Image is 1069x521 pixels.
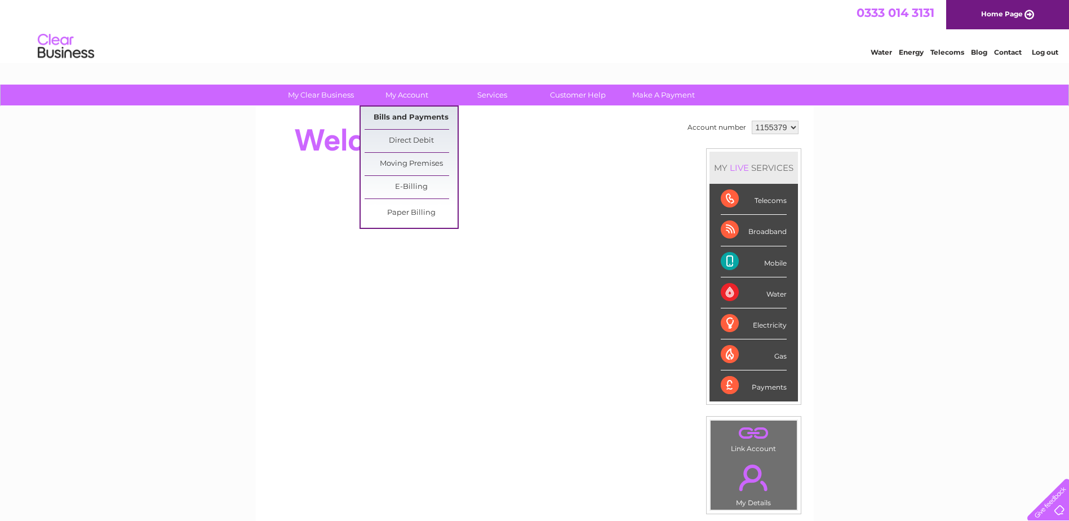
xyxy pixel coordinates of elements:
[871,48,892,56] a: Water
[274,85,367,105] a: My Clear Business
[617,85,710,105] a: Make A Payment
[930,48,964,56] a: Telecoms
[713,458,794,497] a: .
[713,423,794,443] a: .
[365,107,458,129] a: Bills and Payments
[721,184,787,215] div: Telecoms
[37,29,95,64] img: logo.png
[446,85,539,105] a: Services
[721,308,787,339] div: Electricity
[1032,48,1058,56] a: Log out
[721,370,787,401] div: Payments
[360,85,453,105] a: My Account
[994,48,1022,56] a: Contact
[899,48,924,56] a: Energy
[365,130,458,152] a: Direct Debit
[710,420,797,456] td: Link Account
[721,246,787,277] div: Mobile
[710,455,797,510] td: My Details
[365,153,458,175] a: Moving Premises
[365,176,458,198] a: E-Billing
[269,6,801,55] div: Clear Business is a trading name of Verastar Limited (registered in [GEOGRAPHIC_DATA] No. 3667643...
[721,339,787,370] div: Gas
[971,48,987,56] a: Blog
[728,162,751,173] div: LIVE
[857,6,934,20] a: 0333 014 3131
[709,152,798,184] div: MY SERVICES
[365,202,458,224] a: Paper Billing
[685,118,749,137] td: Account number
[721,277,787,308] div: Water
[531,85,624,105] a: Customer Help
[721,215,787,246] div: Broadband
